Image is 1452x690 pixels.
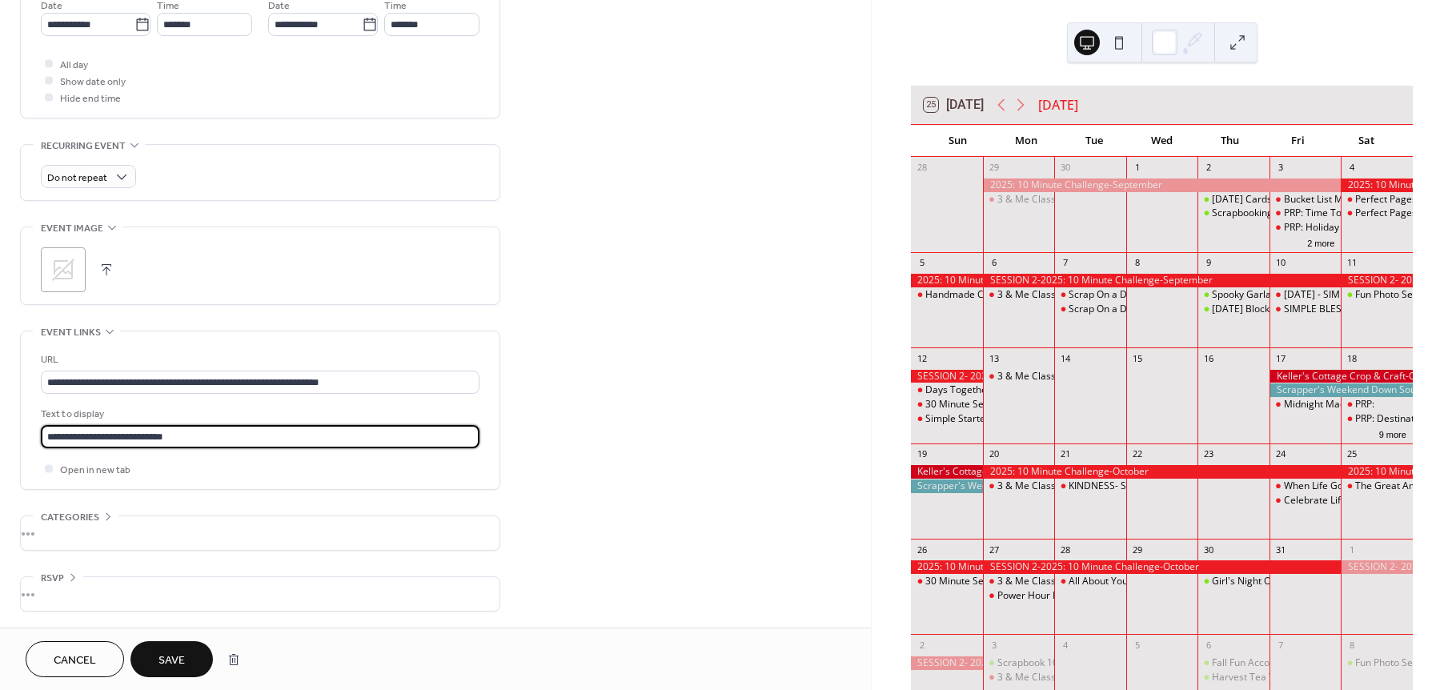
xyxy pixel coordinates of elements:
[911,479,983,493] div: Scrapper's Weekend Down South-Waco, TX
[1284,207,1371,220] div: PRP: Time Together
[41,324,101,341] span: Event links
[1274,352,1286,364] div: 17
[916,352,928,364] div: 12
[1346,544,1358,556] div: 1
[1059,544,1071,556] div: 28
[41,247,86,292] div: ;
[1054,479,1126,493] div: KINDNESS- SIMPLE 6 PACK CLASS
[983,575,1055,588] div: 3 & Me Class Club
[60,57,88,74] span: All day
[1284,221,1395,235] div: PRP: Holiday Happenings
[1069,575,1154,588] div: All About You Class
[1341,479,1413,493] div: The Great American Scrapbook Challenge
[911,656,983,670] div: SESSION 2- 2025: 10 Minute Challenge-October
[1341,465,1413,479] div: 2025: 10 Minute Challenge-October
[1038,95,1078,114] div: [DATE]
[1212,288,1309,302] div: Spooky Garland Class
[997,193,1078,207] div: 3 & Me Class Club
[992,125,1060,157] div: Mon
[911,560,983,574] div: 2025: 10 Minute Challenge-October
[1059,352,1071,364] div: 14
[1355,288,1441,302] div: Fun Photo Sessions
[1355,656,1441,670] div: Fun Photo Sessions
[1131,257,1143,269] div: 8
[1346,162,1358,174] div: 4
[983,671,1055,684] div: 3 & Me Class Club
[1202,639,1214,651] div: 6
[1341,193,1413,207] div: Perfect Pages RE-Imagined Class 1
[1054,288,1126,302] div: Scrap On a Dime: PUMPKIN SPICE EDITION
[1197,656,1269,670] div: Fall Fun Accordion Book
[916,257,928,269] div: 5
[1341,412,1413,426] div: PRP: Destination Fun
[1212,656,1318,670] div: Fall Fun Accordion Book
[130,641,213,677] button: Save
[1269,398,1342,411] div: Midnight Madness
[41,351,476,368] div: URL
[1284,479,1412,493] div: When Life Goes Wrong Class
[41,406,476,423] div: Text to display
[1346,639,1358,651] div: 8
[1269,383,1413,397] div: Scrapper's Weekend Down South-Waco, TX
[1131,639,1143,651] div: 5
[1060,125,1128,157] div: Tue
[911,398,983,411] div: 30 Minute Sessions
[1332,125,1400,157] div: Sat
[1269,370,1413,383] div: Keller's Cottage Crop & Craft-October 2025
[1069,479,1219,493] div: KINDNESS- SIMPLE 6 PACK CLASS
[1197,671,1269,684] div: Harvest Tea Towel
[21,516,499,550] div: •••
[925,575,1012,588] div: 30 Minute Sessions
[911,288,983,302] div: Handmade Christmas Class
[916,639,928,651] div: 2
[983,479,1055,493] div: 3 & Me Class Club
[918,94,989,116] button: 25[DATE]
[1284,288,1422,302] div: [DATE] - SIMPLE 6 PACK CLASS
[1197,575,1269,588] div: Girl's Night Out In Boston
[983,465,1342,479] div: 2025: 10 Minute Challenge-October
[1212,193,1272,207] div: [DATE] Cards
[925,412,1013,426] div: Simple Starters 101
[911,575,983,588] div: 30 Minute Sessions
[911,370,983,383] div: SESSION 2- 2025: 10 Minute Challenge-September
[1202,162,1214,174] div: 2
[1274,544,1286,556] div: 31
[1274,448,1286,460] div: 24
[997,589,1141,603] div: Power Hour PLUS Class: Fall Fun
[911,465,983,479] div: Keller's Cottage Crop & Craft-October 2025
[60,90,121,107] span: Hide end time
[1264,125,1332,157] div: Fri
[1196,125,1264,157] div: Thu
[1341,207,1413,220] div: Perfect Pages RE-Imagined Class 2
[1131,448,1143,460] div: 22
[1059,448,1071,460] div: 21
[1212,303,1301,316] div: [DATE] Blocks Class
[41,570,64,587] span: RSVP
[983,589,1055,603] div: Power Hour PLUS Class: Fall Fun
[997,479,1078,493] div: 3 & Me Class Club
[983,370,1055,383] div: 3 & Me Class Club
[983,560,1342,574] div: SESSION 2-2025: 10 Minute Challenge-October
[1212,671,1295,684] div: Harvest Tea Towel
[1274,639,1286,651] div: 7
[1269,288,1342,302] div: OCTOBER 31 - SIMPLE 6 PACK CLASS
[1212,207,1292,220] div: Scrapbooking 101
[1054,303,1126,316] div: Scrap On a Dime: HOLIDAY MAGIC EDITION
[1301,235,1341,249] button: 2 more
[1212,575,1390,588] div: Girl's Night Out In [GEOGRAPHIC_DATA]
[988,639,1000,651] div: 3
[925,288,1049,302] div: Handmade Christmas Class
[983,288,1055,302] div: 3 & Me Class Club
[1069,288,1259,302] div: Scrap On a Dime: PUMPKIN SPICE EDITION
[983,656,1055,670] div: Scrapbook 101
[1274,162,1286,174] div: 3
[1284,494,1373,507] div: Celebrate Life Class
[925,383,1017,397] div: Days Together Class
[47,169,107,187] span: Do not repeat
[1341,560,1413,574] div: SESSION 2- 2025: 10 Minute Challenge-October
[1054,575,1126,588] div: All About You Class
[1059,162,1071,174] div: 30
[1274,257,1286,269] div: 10
[26,641,124,677] button: Cancel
